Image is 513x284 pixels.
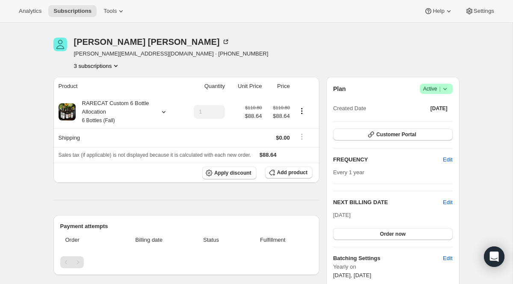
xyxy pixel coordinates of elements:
span: Analytics [19,8,41,15]
th: Order [60,231,112,249]
nav: Pagination [60,256,313,268]
span: Subscriptions [53,8,91,15]
div: [PERSON_NAME] [PERSON_NAME] [74,38,230,46]
span: Created Date [333,104,366,113]
span: | [439,85,440,92]
h2: Plan [333,85,346,93]
th: Shipping [53,128,182,147]
div: Open Intercom Messenger [484,246,504,267]
h2: FREQUENCY [333,155,443,164]
span: $88.64 [259,152,277,158]
button: Add product [265,167,313,179]
span: Sales tax (if applicable) is not displayed because it is calculated with each new order. [59,152,251,158]
th: Price [265,77,292,96]
th: Quantity [182,77,227,96]
span: Billing date [114,236,184,244]
button: Subscriptions [48,5,97,17]
span: [DATE] [333,212,351,218]
span: Apply discount [214,170,251,176]
button: [DATE] [425,102,453,114]
small: $110.80 [273,105,290,110]
span: Every 1 year [333,169,364,176]
small: $110.80 [245,105,262,110]
button: Edit [438,153,457,167]
h2: Payment attempts [60,222,313,231]
button: Order now [333,228,452,240]
span: $88.64 [267,112,290,120]
button: Analytics [14,5,47,17]
button: Edit [443,198,452,207]
img: product img [59,103,76,120]
th: Unit Price [227,77,264,96]
span: Order now [380,231,406,237]
span: Edit [443,155,452,164]
small: 6 Bottles (Fall) [82,117,115,123]
span: $0.00 [276,135,290,141]
span: Edit [443,254,452,263]
span: Help [433,8,444,15]
span: Tools [103,8,117,15]
span: $88.64 [245,112,262,120]
button: Edit [438,252,457,265]
span: [DATE] [430,105,448,112]
span: Settings [474,8,494,15]
span: Marie Bernard [53,38,67,51]
span: Add product [277,169,307,176]
h2: NEXT BILLING DATE [333,198,443,207]
button: Apply discount [202,167,256,179]
h6: Batching Settings [333,254,443,263]
span: Customer Portal [376,131,416,138]
span: Active [423,85,449,93]
th: Product [53,77,182,96]
button: Tools [98,5,130,17]
button: Product actions [74,61,121,70]
button: Product actions [295,106,309,116]
span: Status [189,236,233,244]
div: RARECAT Custom 6 Bottle Allocation [76,99,153,125]
span: [PERSON_NAME][EMAIL_ADDRESS][DOMAIN_NAME] · [PHONE_NUMBER] [74,50,268,58]
button: Help [419,5,458,17]
button: Shipping actions [295,132,309,141]
span: Yearly on [333,263,452,271]
span: [DATE], [DATE] [333,272,371,278]
button: Customer Portal [333,129,452,141]
span: Fulfillment [238,236,307,244]
button: Settings [460,5,499,17]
